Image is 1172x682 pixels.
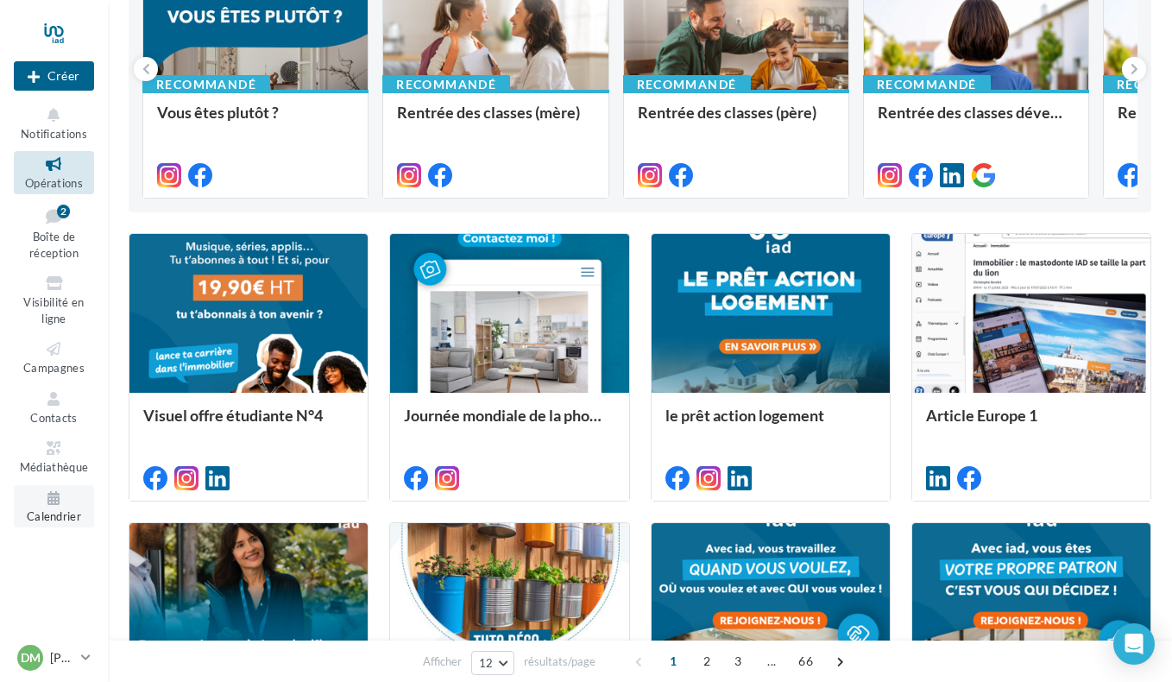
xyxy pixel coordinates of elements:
[404,407,614,441] div: Journée mondiale de la photographie
[14,201,94,264] a: Boîte de réception2
[693,647,721,675] span: 2
[14,151,94,193] a: Opérations
[623,75,751,94] div: Recommandé
[479,656,494,670] span: 12
[471,651,515,675] button: 12
[878,104,1074,138] div: Rentrée des classes développement (conseillère)
[524,654,595,670] span: résultats/page
[863,75,991,94] div: Recommandé
[14,641,94,674] a: DM [PERSON_NAME]
[50,649,74,666] p: [PERSON_NAME]
[791,647,820,675] span: 66
[14,61,94,91] button: Créer
[21,649,41,666] span: DM
[14,485,94,527] a: Calendrier
[21,127,87,141] span: Notifications
[14,102,94,144] button: Notifications
[423,654,462,670] span: Afficher
[23,361,85,375] span: Campagnes
[20,460,89,474] span: Médiathèque
[665,407,876,441] div: le prêt action logement
[758,647,785,675] span: ...
[724,647,752,675] span: 3
[638,104,835,138] div: Rentrée des classes (père)
[397,104,594,138] div: Rentrée des classes (mère)
[23,295,84,325] span: Visibilité en ligne
[143,407,354,441] div: Visuel offre étudiante N°4
[926,407,1137,441] div: Article Europe 1
[57,205,70,218] div: 2
[14,336,94,378] a: Campagnes
[14,435,94,477] a: Médiathèque
[29,230,79,260] span: Boîte de réception
[14,386,94,428] a: Contacts
[659,647,687,675] span: 1
[27,510,81,524] span: Calendrier
[1113,623,1155,665] div: Open Intercom Messenger
[14,61,94,91] div: Nouvelle campagne
[30,411,78,425] span: Contacts
[14,270,94,329] a: Visibilité en ligne
[157,104,354,138] div: Vous êtes plutôt ?
[382,75,510,94] div: Recommandé
[25,176,83,190] span: Opérations
[142,75,270,94] div: Recommandé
